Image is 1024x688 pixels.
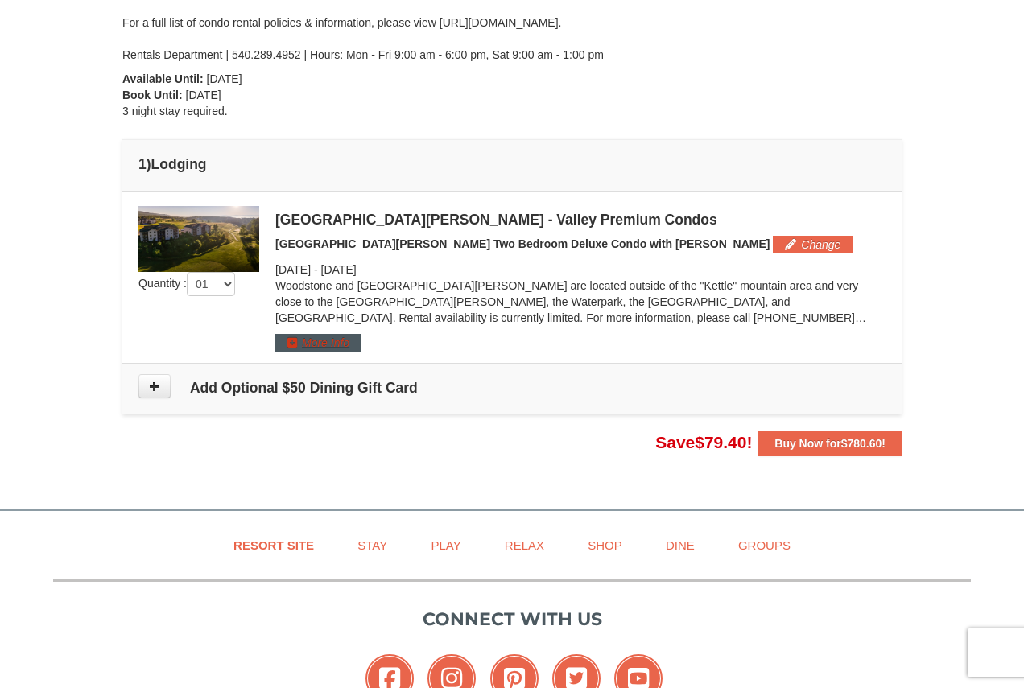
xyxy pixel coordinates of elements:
[841,437,882,450] span: $780.60
[568,527,642,563] a: Shop
[275,334,361,352] button: More Info
[138,277,235,290] span: Quantity :
[213,527,334,563] a: Resort Site
[646,527,715,563] a: Dine
[655,433,752,451] span: Save !
[321,263,357,276] span: [DATE]
[411,527,481,563] a: Play
[53,606,971,632] p: Connect with us
[337,527,407,563] a: Stay
[275,263,311,276] span: [DATE]
[122,89,183,101] strong: Book Until:
[138,156,886,172] h4: 1 Lodging
[122,72,204,85] strong: Available Until:
[122,105,228,117] span: 3 night stay required.
[275,237,770,250] span: [GEOGRAPHIC_DATA][PERSON_NAME] Two Bedroom Deluxe Condo with [PERSON_NAME]
[314,263,318,276] span: -
[147,156,151,172] span: )
[758,431,902,456] button: Buy Now for$780.60!
[275,278,886,326] p: Woodstone and [GEOGRAPHIC_DATA][PERSON_NAME] are located outside of the "Kettle" mountain area an...
[275,212,886,228] div: [GEOGRAPHIC_DATA][PERSON_NAME] - Valley Premium Condos
[207,72,242,85] span: [DATE]
[718,527,811,563] a: Groups
[186,89,221,101] span: [DATE]
[485,527,564,563] a: Relax
[695,433,746,451] span: $79.40
[138,206,259,272] img: 19219041-4-ec11c166.jpg
[773,236,853,253] button: Change
[138,380,886,396] h4: Add Optional $50 Dining Gift Card
[774,437,886,450] strong: Buy Now for !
